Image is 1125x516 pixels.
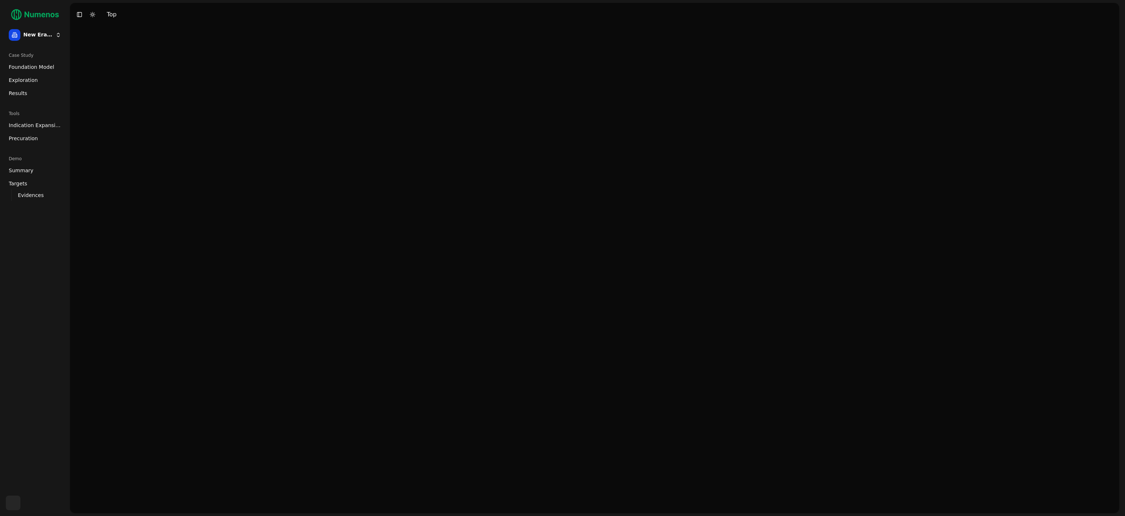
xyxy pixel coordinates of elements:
[6,61,64,73] a: Foundation Model
[6,26,64,44] button: New Era Therapeutics
[6,119,64,131] a: Indication Expansion
[6,108,64,119] div: Tools
[9,90,27,97] span: Results
[18,192,44,199] span: Evidences
[6,6,64,23] img: Numenos
[9,180,27,187] span: Targets
[6,74,64,86] a: Exploration
[107,10,117,19] div: Top
[6,153,64,165] div: Demo
[6,133,64,144] a: Precuration
[9,167,34,174] span: Summary
[6,178,64,189] a: Targets
[9,63,54,71] span: Foundation Model
[15,190,55,200] a: Evidences
[9,122,61,129] span: Indication Expansion
[23,32,52,38] span: New Era Therapeutics
[9,76,38,84] span: Exploration
[9,135,38,142] span: Precuration
[6,50,64,61] div: Case Study
[74,9,85,20] button: Toggle Sidebar
[87,9,98,20] button: Toggle Dark Mode
[6,87,64,99] a: Results
[6,165,64,176] a: Summary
